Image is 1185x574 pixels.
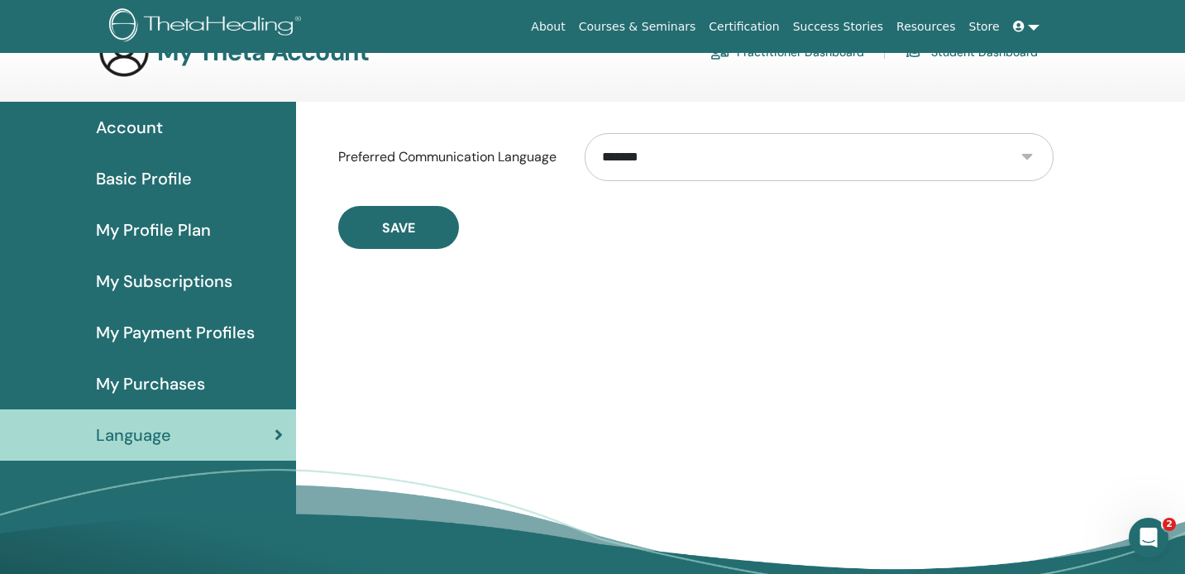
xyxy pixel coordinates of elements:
[786,12,890,42] a: Success Stories
[1129,518,1168,557] iframe: Intercom live chat
[96,423,171,447] span: Language
[1163,518,1176,531] span: 2
[96,115,163,140] span: Account
[109,8,307,45] img: logo.png
[890,12,963,42] a: Resources
[157,37,369,67] h3: My Theta Account
[96,320,255,345] span: My Payment Profiles
[572,12,703,42] a: Courses & Seminars
[96,218,211,242] span: My Profile Plan
[524,12,571,42] a: About
[96,166,192,191] span: Basic Profile
[338,206,459,249] button: Save
[382,219,415,237] span: Save
[96,371,205,396] span: My Purchases
[702,12,786,42] a: Certification
[963,12,1006,42] a: Store
[96,269,232,294] span: My Subscriptions
[326,141,572,173] label: Preferred Communication Language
